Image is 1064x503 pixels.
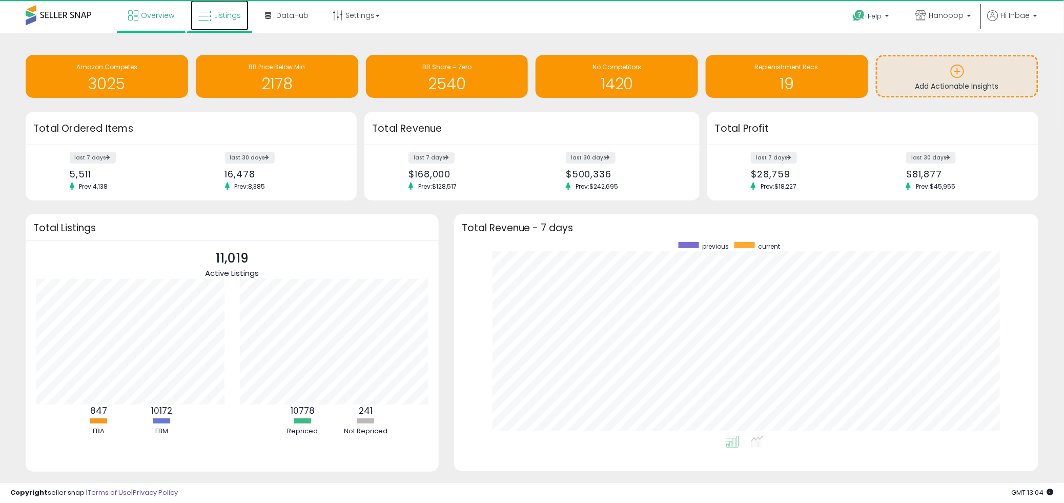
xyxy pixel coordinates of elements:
a: Privacy Policy [133,488,178,497]
a: Add Actionable Insights [877,56,1037,96]
span: Prev: 8,385 [230,182,271,191]
h1: 19 [711,75,863,92]
label: last 7 days [408,152,455,164]
b: 10778 [291,405,315,417]
span: Hanopop [929,10,964,21]
h1: 3025 [31,75,183,92]
span: previous [703,242,729,251]
div: $500,336 [566,169,682,179]
a: Replenishment Recs. 19 [706,55,868,98]
h3: Total Ordered Items [33,122,349,136]
h1: 2178 [201,75,353,92]
b: 847 [90,405,107,417]
label: last 7 days [70,152,116,164]
h3: Total Revenue [372,122,692,136]
label: last 30 days [225,152,275,164]
div: $81,877 [906,169,1020,179]
div: FBA [68,427,129,436]
div: FBM [131,427,192,436]
div: Repriced [272,427,333,436]
a: Terms of Use [88,488,131,497]
div: Not Repriced [335,427,396,436]
span: BB Price Below Min [249,63,305,71]
i: Get Help [853,9,866,22]
div: $28,759 [751,169,865,179]
h3: Total Revenue - 7 days [462,224,1031,232]
h1: 2540 [371,75,523,92]
span: BB Share = Zero [422,63,472,71]
span: 2025-09-17 13:04 GMT [1012,488,1054,497]
p: 11,019 [205,249,259,268]
strong: Copyright [10,488,48,497]
span: Add Actionable Insights [915,81,999,91]
span: Prev: $128,517 [413,182,462,191]
a: Hi Inbae [988,10,1037,33]
span: Listings [214,10,241,21]
a: BB Price Below Min 2178 [196,55,358,98]
span: Active Listings [205,268,259,278]
span: current [759,242,781,251]
a: Amazon Competes 3025 [26,55,188,98]
a: Help [845,2,899,33]
label: last 30 days [566,152,616,164]
span: Prev: 4,138 [74,182,113,191]
b: 241 [359,405,373,417]
label: last 30 days [906,152,956,164]
div: 5,511 [70,169,184,179]
span: Amazon Competes [76,63,137,71]
h3: Total Profit [715,122,1031,136]
b: 10172 [151,405,172,417]
span: Help [868,12,882,21]
a: No Competitors 1420 [536,55,698,98]
span: Hi Inbae [1001,10,1030,21]
h1: 1420 [541,75,693,92]
div: seller snap | | [10,488,178,498]
a: BB Share = Zero 2540 [366,55,528,98]
span: Prev: $45,955 [911,182,960,191]
span: No Competitors [592,63,641,71]
span: Replenishment Recs. [754,63,820,71]
div: $168,000 [408,169,524,179]
span: Prev: $18,227 [755,182,802,191]
label: last 7 days [751,152,797,164]
span: Overview [141,10,174,21]
h3: Total Listings [33,224,431,232]
div: 16,478 [225,169,339,179]
span: DataHub [276,10,309,21]
span: Prev: $242,695 [570,182,623,191]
